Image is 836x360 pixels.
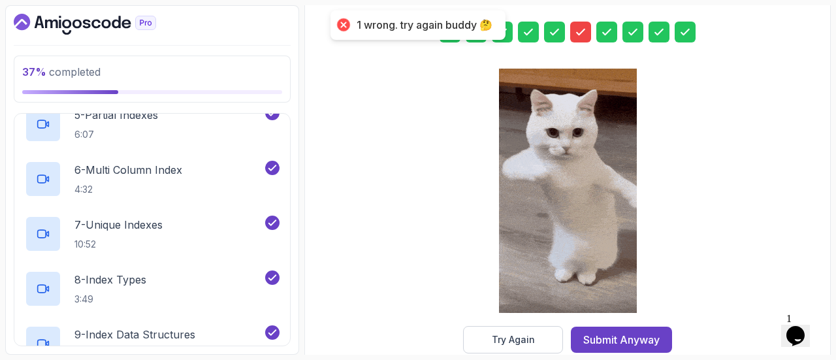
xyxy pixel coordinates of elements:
p: 5 - Partial Indexes [74,107,158,123]
span: 37 % [22,65,46,78]
p: 6 - Multi Column Index [74,162,182,178]
button: 5-Partial Indexes6:07 [25,106,280,142]
a: Dashboard [14,14,186,35]
div: 1 wrong. try again buddy 🤔 [357,18,492,32]
p: 7 - Unique Indexes [74,217,163,233]
button: 7-Unique Indexes10:52 [25,216,280,252]
div: Try Again [492,333,535,346]
span: completed [22,65,101,78]
button: Try Again [463,326,563,353]
p: 4:32 [74,183,182,196]
p: 9 - Index Data Structures [74,327,195,342]
p: 3:49 [74,293,146,306]
div: Submit Anyway [583,332,660,348]
iframe: chat widget [781,308,823,347]
p: 10:52 [74,238,163,251]
button: 8-Index Types3:49 [25,270,280,307]
img: cool-cat [499,69,637,313]
button: 6-Multi Column Index4:32 [25,161,280,197]
button: Submit Anyway [571,327,672,353]
p: 6:07 [74,128,158,141]
p: 8 - Index Types [74,272,146,287]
